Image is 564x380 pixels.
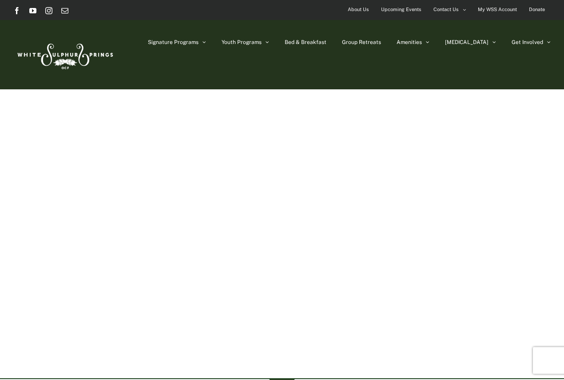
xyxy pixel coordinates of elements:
span: Contact Us [433,3,459,16]
a: [MEDICAL_DATA] [445,20,496,64]
img: White Sulphur Springs Logo [13,34,115,76]
a: Facebook [13,7,20,14]
span: Youth Programs [222,40,262,45]
a: YouTube [29,7,36,14]
span: About Us [348,3,369,16]
a: Amenities [397,20,429,64]
span: Get Involved [512,40,543,45]
span: Amenities [397,40,422,45]
span: My WSS Account [478,3,517,16]
a: Bed & Breakfast [285,20,326,64]
span: Donate [529,3,545,16]
span: Group Retreats [342,40,381,45]
a: Group Retreats [342,20,381,64]
a: Email [61,7,68,14]
span: [MEDICAL_DATA] [445,40,489,45]
a: Get Involved [512,20,551,64]
span: Upcoming Events [381,3,421,16]
nav: Main Menu [148,20,551,64]
a: Signature Programs [148,20,206,64]
span: Signature Programs [148,40,199,45]
span: Bed & Breakfast [285,40,326,45]
a: Youth Programs [222,20,269,64]
a: Instagram [45,7,52,14]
